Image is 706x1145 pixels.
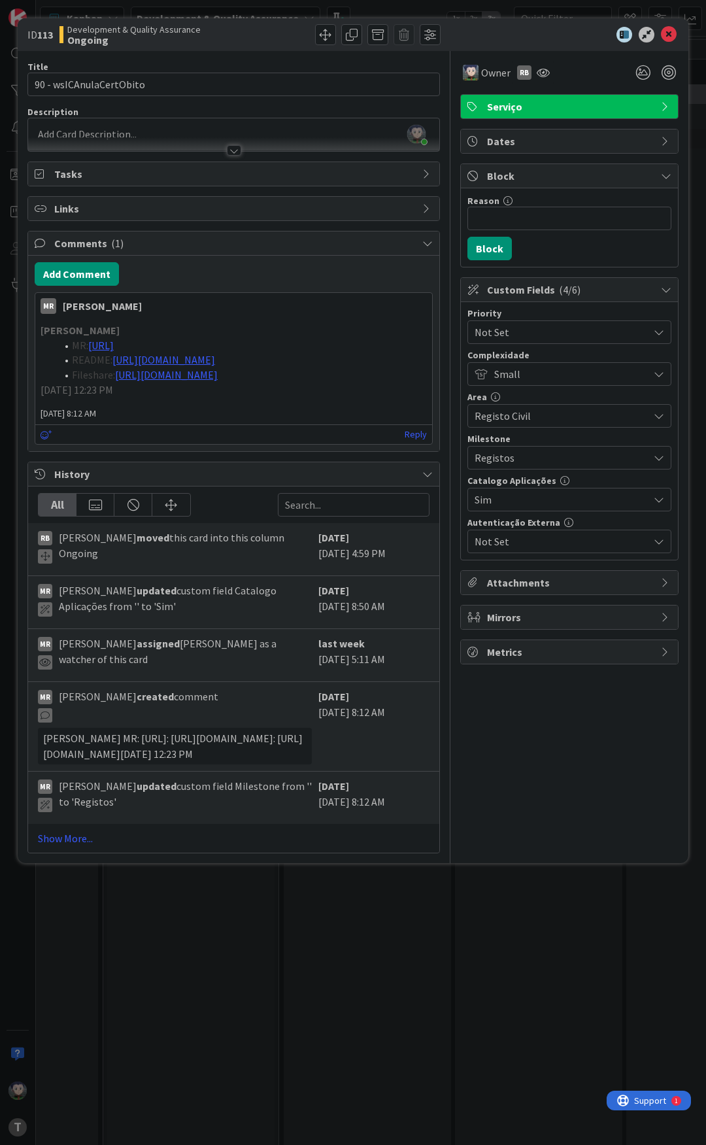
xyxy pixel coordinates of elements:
div: RB [517,65,531,80]
span: Development & Quality Assurance [67,24,201,35]
span: Mirrors [487,609,654,625]
span: History [54,466,416,482]
b: Ongoing [67,35,201,45]
span: Comments [54,235,416,251]
div: [DATE] 8:12 AM [318,689,429,764]
span: [PERSON_NAME] custom field Catalogo Aplicações from '' to 'Sim' [59,583,312,617]
a: Show More... [38,830,429,846]
label: Reason [467,195,499,207]
a: [URL][DOMAIN_NAME] [112,353,215,366]
span: Registos [475,449,642,467]
span: [PERSON_NAME] custom field Milestone from '' to 'Registos' [59,778,312,812]
div: [DATE] 5:11 AM [318,636,429,675]
div: MR [38,690,52,704]
b: moved [137,531,169,544]
span: Description [27,106,78,118]
div: Autenticação Externa [467,518,671,527]
span: Tasks [54,166,416,182]
span: Sim [475,490,642,509]
b: last week [318,637,365,650]
span: ( 1 ) [111,237,124,250]
span: Metrics [487,644,654,660]
span: [DATE] 12:23 PM [41,383,113,396]
span: Links [54,201,416,216]
span: Not Set [475,323,642,341]
strong: [PERSON_NAME] [41,324,120,337]
div: [PERSON_NAME] MR: [URL]: [URL][DOMAIN_NAME]: [URL][DOMAIN_NAME][DATE] 12:23 PM [38,728,312,764]
span: Dates [487,133,654,149]
b: [DATE] [318,779,349,793]
span: README: [72,353,112,366]
div: 1 [68,5,71,16]
span: MR: [72,339,88,352]
span: ( 4/6 ) [559,283,580,296]
input: Search... [278,493,429,517]
span: [PERSON_NAME] this card into this column Ongoing [59,530,312,564]
div: [PERSON_NAME] [63,298,142,314]
span: Serviço [487,99,654,114]
b: [DATE] [318,584,349,597]
span: Registo Civil [475,407,642,425]
img: 6lt3uT3iixLqDNk5qtoYI6LggGIpyp3L.jpeg [407,125,426,143]
div: RB [38,531,52,545]
b: 113 [37,28,53,41]
b: updated [137,779,176,793]
span: [PERSON_NAME] comment [59,689,218,723]
div: Area [467,392,671,402]
div: MR [41,298,56,314]
button: Block [467,237,512,260]
span: Custom Fields [487,282,654,298]
div: [DATE] 4:59 PM [318,530,429,569]
div: Complexidade [467,350,671,360]
b: [DATE] [318,531,349,544]
span: [PERSON_NAME] [PERSON_NAME] as a watcher of this card [59,636,312,670]
button: Add Comment [35,262,119,286]
span: Not Set [475,532,642,551]
a: Reply [405,426,427,443]
div: [DATE] 8:50 AM [318,583,429,622]
img: LS [463,65,479,80]
input: type card name here... [27,73,440,96]
span: Owner [481,65,511,80]
label: Title [27,61,48,73]
div: Priority [467,309,671,318]
span: ID [27,27,53,43]
b: updated [137,584,176,597]
a: [URL][DOMAIN_NAME] [115,368,218,381]
b: created [137,690,174,703]
div: Milestone [467,434,671,443]
div: [DATE] 8:12 AM [318,778,429,817]
b: assigned [137,637,180,650]
span: Support [27,2,59,18]
span: Attachments [487,575,654,590]
span: Block [487,168,654,184]
span: Fileshare: [72,368,115,381]
a: [URL] [88,339,114,352]
div: MR [38,637,52,651]
div: MR [38,779,52,794]
div: Catalogo Aplicações [467,476,671,485]
div: All [39,494,76,516]
b: [DATE] [318,690,349,703]
div: MR [38,584,52,598]
span: [DATE] 8:12 AM [35,407,432,420]
span: Small [494,365,642,383]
